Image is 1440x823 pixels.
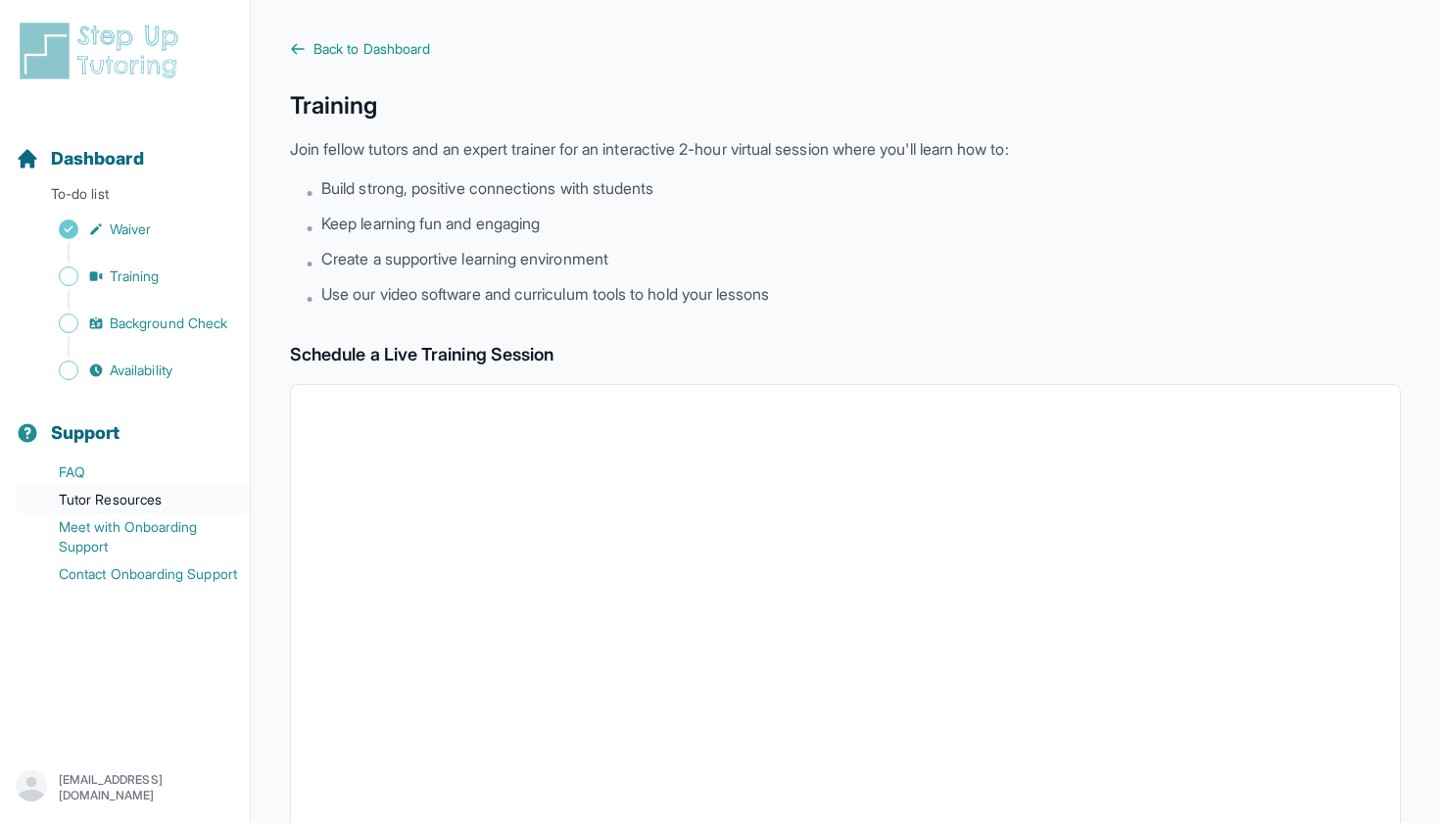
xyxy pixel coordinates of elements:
[8,114,242,180] button: Dashboard
[16,216,250,243] a: Waiver
[59,772,234,803] p: [EMAIL_ADDRESS][DOMAIN_NAME]
[110,314,227,333] span: Background Check
[306,286,313,310] span: •
[313,39,430,59] span: Back to Dashboard
[16,486,250,513] a: Tutor Resources
[16,310,250,337] a: Background Check
[51,145,144,172] span: Dashboard
[110,219,151,239] span: Waiver
[8,388,242,455] button: Support
[16,357,250,384] a: Availability
[16,560,250,588] a: Contact Onboarding Support
[306,180,313,204] span: •
[290,341,1401,368] h2: Schedule a Live Training Session
[290,137,1401,161] p: Join fellow tutors and an expert trainer for an interactive 2-hour virtual session where you'll l...
[16,770,234,805] button: [EMAIL_ADDRESS][DOMAIN_NAME]
[321,282,769,306] span: Use our video software and curriculum tools to hold your lessons
[306,216,313,239] span: •
[290,39,1401,59] a: Back to Dashboard
[321,176,653,200] span: Build strong, positive connections with students
[16,263,250,290] a: Training
[16,20,190,82] img: logo
[321,212,540,235] span: Keep learning fun and engaging
[321,247,608,270] span: Create a supportive learning environment
[110,266,160,286] span: Training
[306,251,313,274] span: •
[290,90,1401,121] h1: Training
[110,361,172,380] span: Availability
[16,145,144,172] a: Dashboard
[8,184,242,212] p: To-do list
[16,513,250,560] a: Meet with Onboarding Support
[51,419,120,447] span: Support
[16,459,250,486] a: FAQ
